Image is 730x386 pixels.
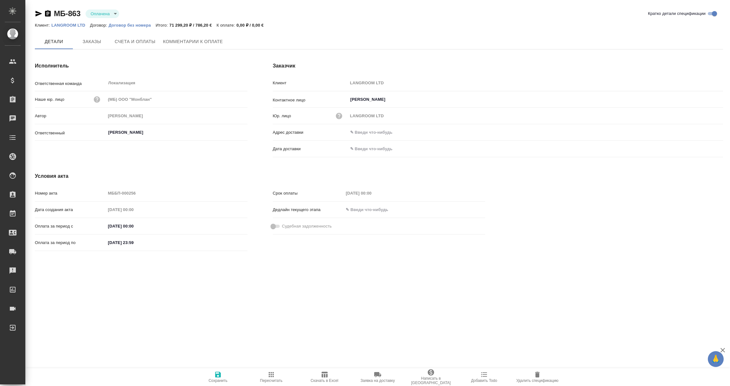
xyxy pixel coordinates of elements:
button: Оплачена [89,11,112,16]
input: Пустое поле [348,111,723,120]
input: ✎ Введи что-нибудь [348,144,403,153]
p: Срок оплаты [273,190,344,196]
input: ✎ Введи что-нибудь [343,205,399,214]
input: Пустое поле [348,78,723,87]
input: ✎ Введи что-нибудь [106,238,161,247]
span: Кратко детали спецификации [648,10,706,17]
p: Дедлайн текущего этапа [273,207,344,213]
p: Наше юр. лицо [35,96,64,103]
p: К оплате: [217,23,237,28]
p: Ответственный [35,130,106,136]
a: Договор без номера [109,22,156,28]
span: Комментарии к оплате [163,38,223,46]
p: Адрес доставки [273,129,348,136]
p: Дата создания акта [35,207,106,213]
button: Скопировать ссылку [44,10,52,17]
p: Договор без номера [109,23,156,28]
button: Скопировать ссылку для ЯМессенджера [35,10,42,17]
p: Клиент: [35,23,51,28]
button: 🙏 [708,351,724,367]
p: Ответственная команда [35,80,106,87]
p: Итого: [156,23,169,28]
span: Счета и оплаты [115,38,156,46]
span: Судебная задолженность [282,223,332,229]
a: МБ-863 [54,9,80,18]
p: Оплата за период по [35,240,106,246]
input: Пустое поле [106,111,247,120]
div: Оплачена [86,10,119,18]
span: Детали [39,38,69,46]
input: Пустое поле [106,205,161,214]
p: Контактное лицо [273,97,348,103]
input: ✎ Введи что-нибудь [348,128,723,137]
h4: Исполнитель [35,62,247,70]
button: Open [720,99,721,100]
p: Юр. лицо [273,113,291,119]
p: Номер акта [35,190,106,196]
p: 71 299,20 ₽ / 786,20 € [170,23,217,28]
span: 🙏 [710,352,721,366]
p: LANGROOM LTD [51,23,90,28]
p: Автор [35,113,106,119]
input: ✎ Введи что-нибудь [106,222,161,231]
p: Дата доставки [273,146,348,152]
p: Договор: [90,23,109,28]
h4: Условия акта [35,172,485,180]
input: Пустое поле [106,189,247,198]
p: 0,00 ₽ / 0,00 € [236,23,268,28]
p: Клиент [273,80,348,86]
p: Оплата за период с [35,223,106,229]
span: Заказы [77,38,107,46]
h4: Заказчик [273,62,723,70]
a: LANGROOM LTD [51,22,90,28]
input: Пустое поле [343,189,399,198]
input: Пустое поле [106,95,247,104]
button: Open [244,132,245,133]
